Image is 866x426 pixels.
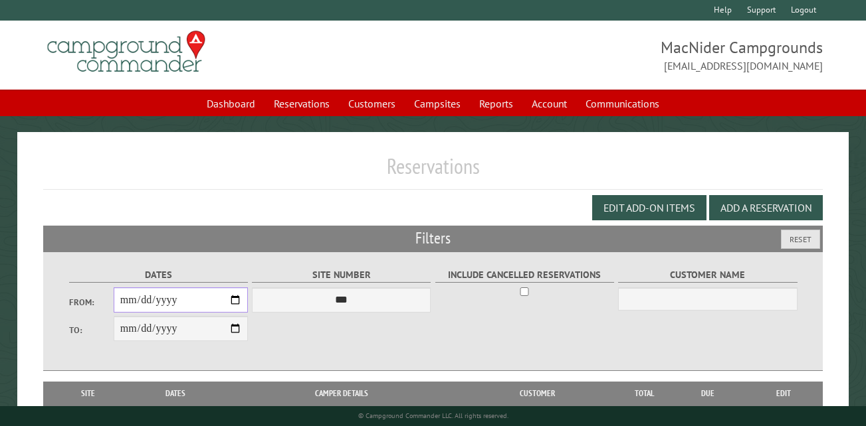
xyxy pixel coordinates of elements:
button: Reset [781,230,820,249]
button: Edit Add-on Items [592,195,706,220]
th: Camper Details [225,382,457,405]
h1: Reservations [43,153,823,190]
small: © Campground Commander LLC. All rights reserved. [358,411,508,420]
label: From: [69,296,114,309]
th: Customer [457,382,618,405]
img: Campground Commander [43,26,209,78]
th: Due [671,382,744,405]
label: Include Cancelled Reservations [435,267,614,283]
label: Site Number [252,267,431,283]
th: Edit [744,382,823,405]
span: MacNider Campgrounds [EMAIL_ADDRESS][DOMAIN_NAME] [433,36,823,74]
a: Reports [471,91,521,116]
a: Reservations [266,91,338,116]
label: To: [69,324,114,336]
a: Account [524,91,575,116]
th: Dates [126,382,225,405]
h2: Filters [43,226,823,251]
a: Campsites [406,91,469,116]
th: Total [618,382,671,405]
a: Communications [578,91,667,116]
label: Dates [69,267,248,283]
th: Site [50,382,126,405]
a: Customers [340,91,403,116]
button: Add a Reservation [709,195,823,220]
a: Dashboard [199,91,263,116]
label: Customer Name [618,267,797,283]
